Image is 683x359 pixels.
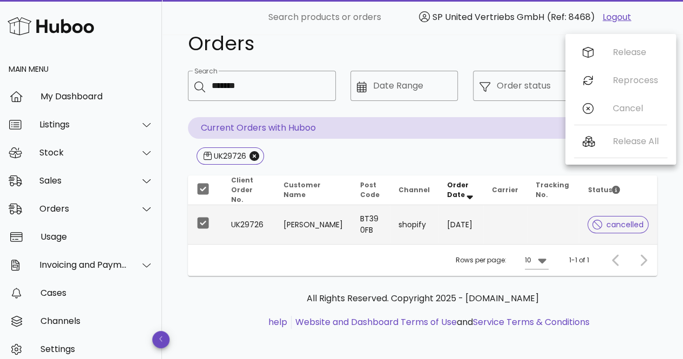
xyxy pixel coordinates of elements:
span: Channel [398,185,430,194]
div: Cases [40,288,153,298]
td: BT39 0FB [351,205,390,244]
span: Customer Name [283,180,321,199]
th: Status [579,175,657,205]
p: Current Orders with Huboo [188,117,657,139]
div: Invoicing and Payments [39,260,127,270]
span: Client Order No. [231,175,253,204]
span: Post Code [360,180,380,199]
span: Tracking No. [536,180,569,199]
th: Post Code [351,175,390,205]
td: UK29726 [222,205,275,244]
span: Status [587,185,620,194]
h1: Orders [188,34,554,53]
th: Client Order No. [222,175,275,205]
div: 10Rows per page: [525,252,549,269]
div: Rows per page: [456,245,549,276]
th: Order Date: Sorted descending. Activate to remove sorting. [438,175,483,205]
img: Huboo Logo [8,15,94,38]
span: Carrier [492,185,518,194]
div: Settings [40,344,153,354]
div: 10 [525,255,531,265]
div: Usage [40,232,153,242]
div: Sales [39,175,127,186]
li: and [292,316,590,329]
td: shopify [390,205,438,244]
button: Close [249,151,259,161]
a: Website and Dashboard Terms of Use [295,316,457,328]
span: (Ref: 8468) [547,11,595,23]
th: Channel [390,175,438,205]
div: Channels [40,316,153,326]
a: help [268,316,287,328]
a: Service Terms & Conditions [473,316,590,328]
div: 1-1 of 1 [569,255,589,265]
th: Customer Name [275,175,351,205]
th: Tracking No. [527,175,579,205]
a: Logout [603,11,631,24]
span: SP United Vertriebs GmbH [432,11,544,23]
th: Carrier [483,175,527,205]
p: All Rights Reserved. Copyright 2025 - [DOMAIN_NAME] [197,292,648,305]
span: cancelled [592,221,644,228]
span: Order Date [447,180,469,199]
div: Stock [39,147,127,158]
div: Listings [39,119,127,130]
div: Orders [39,204,127,214]
label: Search [194,67,217,76]
div: My Dashboard [40,91,153,101]
td: [DATE] [438,205,483,244]
td: [PERSON_NAME] [275,205,351,244]
div: UK29726 [212,151,246,161]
